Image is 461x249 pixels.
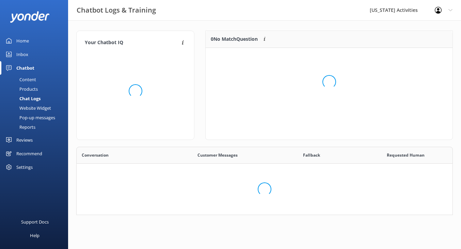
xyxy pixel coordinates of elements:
[197,152,238,158] span: Customer Messages
[16,61,34,75] div: Chatbot
[4,122,68,132] a: Reports
[206,48,452,116] div: grid
[4,75,68,84] a: Content
[76,164,453,215] div: grid
[85,39,180,47] h4: Your Chatbot IQ
[30,229,39,242] div: Help
[4,94,41,103] div: Chat Logs
[211,35,258,43] p: 0 No Match Question
[4,103,68,113] a: Website Widget
[4,113,68,122] a: Pop-up messages
[4,84,38,94] div: Products
[4,94,68,103] a: Chat Logs
[82,152,109,158] span: Conversation
[16,160,33,174] div: Settings
[4,75,36,84] div: Content
[16,147,42,160] div: Recommend
[16,48,28,61] div: Inbox
[77,5,156,16] h3: Chatbot Logs & Training
[10,11,49,22] img: yonder-white-logo.png
[4,103,51,113] div: Website Widget
[16,34,29,48] div: Home
[21,215,49,229] div: Support Docs
[4,84,68,94] a: Products
[4,122,35,132] div: Reports
[16,133,33,147] div: Reviews
[4,113,55,122] div: Pop-up messages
